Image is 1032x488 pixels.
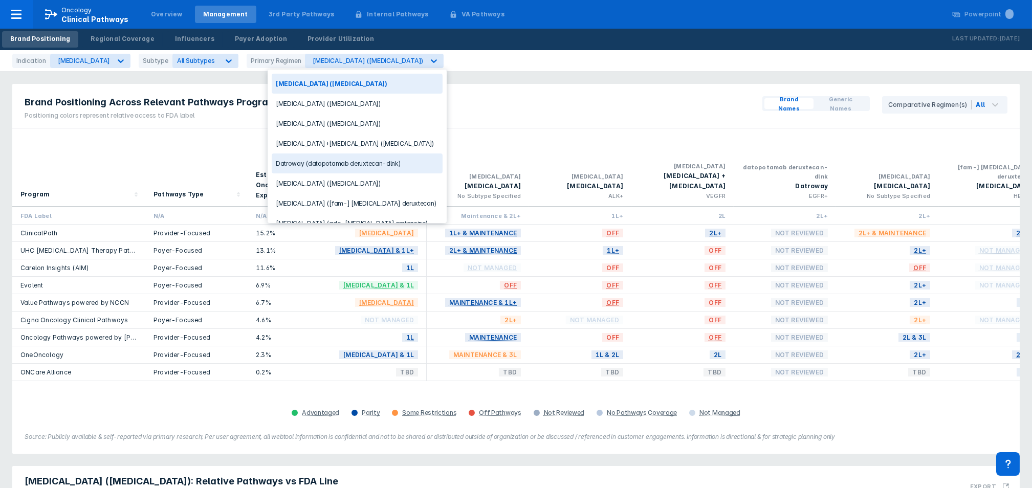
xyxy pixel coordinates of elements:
span: Not Reviewed [771,227,828,239]
div: Positioning colors represent relative access to FDA label [25,111,282,120]
span: Not Managed [566,314,623,326]
a: Oncology Pathways powered by [PERSON_NAME] [20,334,176,341]
a: Cigna Oncology Clinical Pathways [20,316,128,324]
span: Not Reviewed [771,245,828,256]
div: Overview [151,10,183,19]
div: Advantaged [302,409,339,417]
div: Provider-Focused [153,229,239,237]
span: [MEDICAL_DATA] & 1L [339,279,418,291]
div: Maintenance & 2L+ [435,211,521,220]
div: [MEDICAL_DATA] [435,181,521,191]
span: Brand Positioning Across Relevant Pathways Programs [25,96,282,108]
span: 2L+ [910,279,930,291]
span: [MEDICAL_DATA] ([MEDICAL_DATA]): Relative Pathways vs FDA Line [25,475,338,487]
span: 2L+ [910,349,930,361]
span: 2L+ [500,314,521,326]
span: TBD [396,366,418,378]
div: 13.1% [256,246,316,255]
div: Payer-Focused [153,281,239,290]
div: No Subtype Specified [435,191,521,201]
span: [MEDICAL_DATA] [355,227,418,239]
span: Maintenance & 1L+ [445,297,521,308]
div: Primary Regimen [247,54,305,68]
span: 1L+ [603,245,623,256]
span: TBD [704,366,726,378]
span: 2L+ & Maintenance [445,245,521,256]
span: Maintenance [465,331,521,343]
div: Sort [248,129,324,207]
div: 15.2% [256,229,316,237]
span: OFF [705,245,726,256]
div: Payer Adoption [235,34,287,43]
div: Program [20,189,50,199]
span: OFF [909,262,930,274]
div: Contact Support [996,452,1020,476]
figcaption: Source: Publicly available & self-reported via primary research; Per user agreement, all webtool ... [25,432,1007,441]
span: Not Reviewed [771,262,828,274]
div: [MEDICAL_DATA] [640,162,726,171]
a: Evolent [20,281,43,289]
span: Not Managed [464,262,521,274]
span: Not Reviewed [771,279,828,291]
div: 4.2% [256,333,316,342]
a: Payer Adoption [227,31,295,48]
a: UHC [MEDICAL_DATA] Therapy Pathways [20,247,150,254]
div: Provider-Focused [153,333,239,342]
div: 2L [640,211,726,220]
span: [MEDICAL_DATA] [355,297,418,308]
div: Powerpoint [964,10,1014,19]
span: 2L+ [910,297,930,308]
div: Sort [145,129,248,207]
div: Payer-Focused [153,246,239,255]
div: Internal Pathways [367,10,428,19]
a: Brand Positioning [2,31,78,48]
p: Last Updated: [952,34,999,44]
span: OFF [705,297,726,308]
span: 1L & 2L [591,349,623,361]
div: Regional Coverage [91,34,154,43]
div: Off Pathways [479,409,521,417]
div: datopotamab deruxtecan-dlnk [742,163,828,181]
a: Influencers [167,31,223,48]
div: All [976,100,985,109]
div: Indication [12,54,50,68]
div: Brand Positioning [10,34,70,43]
div: 2.3% [256,350,316,359]
a: Carelon Insights (AIM) [20,264,89,272]
span: OFF [705,331,726,343]
a: OneOncology [20,351,63,359]
span: 1L [402,331,418,343]
div: Some Restrictions [402,409,456,417]
span: [MEDICAL_DATA] & 1L [339,349,418,361]
span: 2L+ [705,227,726,239]
div: Provider Utilization [308,34,374,43]
div: Payer-Focused [153,263,239,272]
span: OFF [602,297,623,308]
div: [MEDICAL_DATA] ([MEDICAL_DATA]) [272,114,443,134]
a: ONCare Alliance [20,368,71,376]
span: 2L+ [910,245,930,256]
div: N/A [256,211,316,220]
div: Payer-Focused [153,316,239,324]
span: Not Reviewed [771,297,828,308]
div: Not Managed [699,409,740,417]
div: VA Pathways [462,10,504,19]
span: Not Managed [361,314,418,326]
span: TBD [499,366,521,378]
span: 2L+ [910,314,930,326]
div: 2L+ [844,211,930,220]
div: VEGFR [640,191,726,201]
span: 1L [402,262,418,274]
span: OFF [602,279,623,291]
div: [MEDICAL_DATA] ([MEDICAL_DATA]) [313,57,423,64]
div: 4.6% [256,316,316,324]
div: Parity [362,409,380,417]
div: [MEDICAL_DATA] [435,172,521,181]
a: Management [195,6,256,23]
span: OFF [705,279,726,291]
span: TBD [601,366,623,378]
div: Pathways Type [153,189,204,199]
span: OFF [500,279,521,291]
div: [MEDICAL_DATA] [58,57,110,64]
div: 0.2% [256,368,316,376]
